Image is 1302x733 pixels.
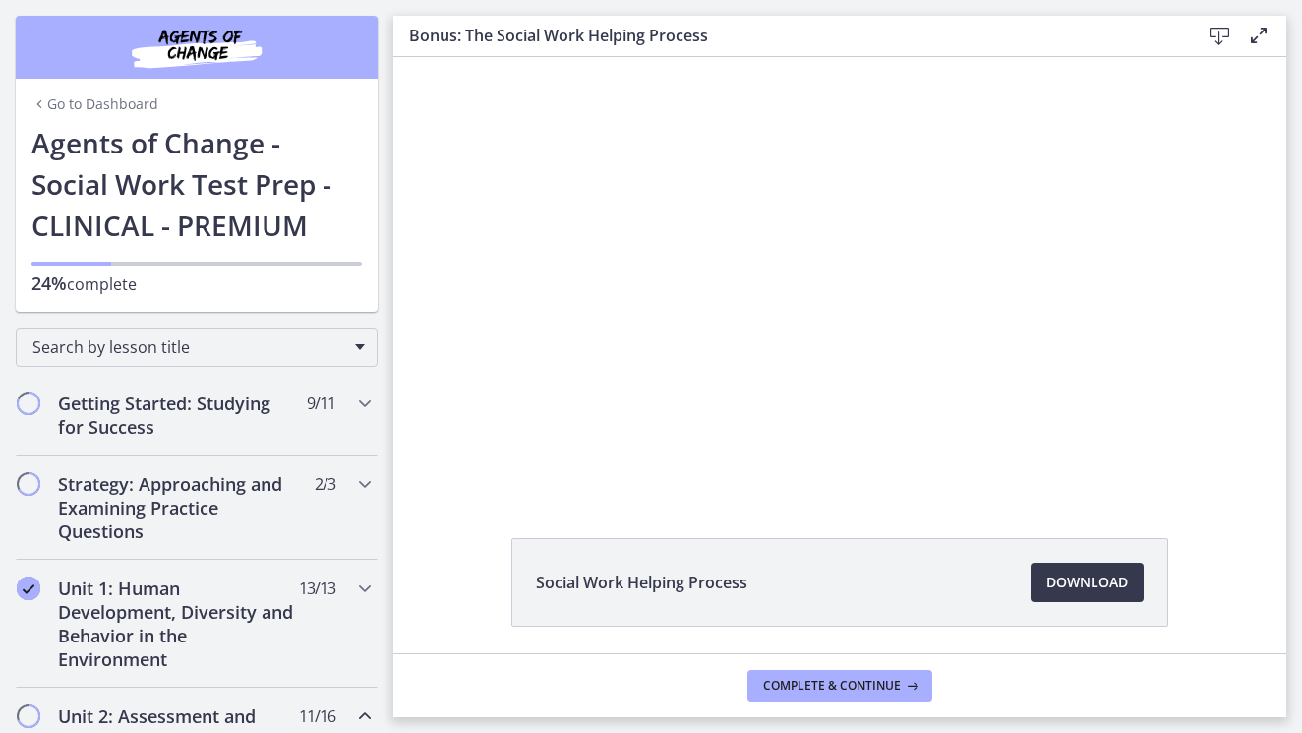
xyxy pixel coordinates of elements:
h2: Strategy: Approaching and Examining Practice Questions [58,472,298,543]
i: Completed [17,577,40,600]
p: complete [31,272,362,296]
span: Complete & continue [763,678,901,694]
h3: Bonus: The Social Work Helping Process [409,24,1168,47]
h2: Unit 1: Human Development, Diversity and Behavior in the Environment [58,577,298,671]
img: Agents of Change [79,24,315,71]
span: 11 / 16 [299,704,335,728]
button: Complete & continue [747,670,932,702]
a: Download [1031,563,1144,602]
span: 24% [31,272,67,295]
h1: Agents of Change - Social Work Test Prep - CLINICAL - PREMIUM [31,122,362,246]
div: Search by lesson title [16,328,378,367]
span: 2 / 3 [315,472,335,496]
a: Go to Dashboard [31,94,158,114]
span: Social Work Helping Process [536,571,747,594]
span: 9 / 11 [307,392,335,415]
span: Download [1046,571,1128,594]
span: 13 / 13 [299,577,335,600]
h2: Getting Started: Studying for Success [58,392,298,439]
span: Search by lesson title [32,336,345,358]
iframe: Video Lesson [393,57,1286,493]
